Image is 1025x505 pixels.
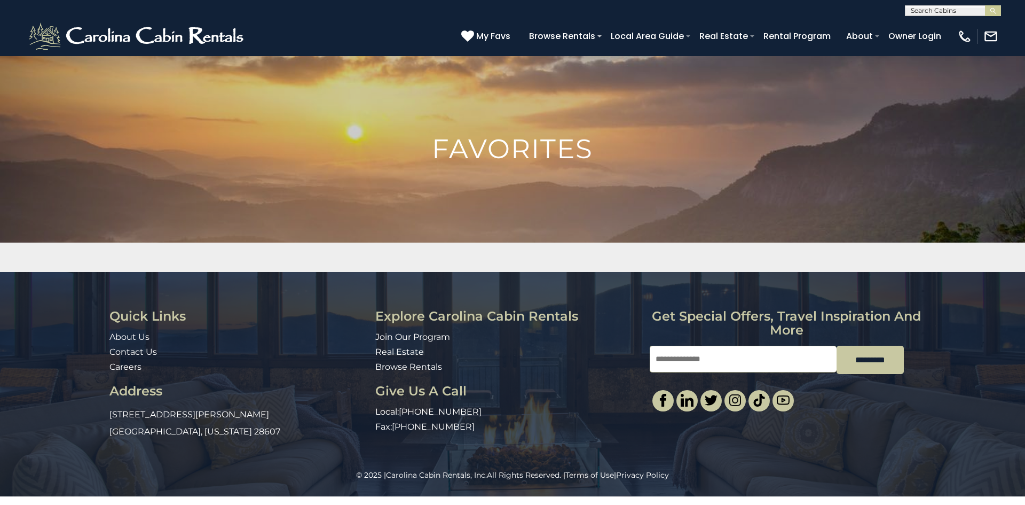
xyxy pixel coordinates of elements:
[461,29,513,43] a: My Favs
[883,27,947,45] a: Owner Login
[753,394,766,407] img: tiktok.svg
[356,470,487,480] span: © 2025 |
[650,309,924,338] h3: Get special offers, travel inspiration and more
[375,421,641,433] p: Fax:
[375,384,641,398] h3: Give Us A Call
[705,394,717,407] img: twitter-single.svg
[109,332,149,342] a: About Us
[399,407,482,417] a: [PHONE_NUMBER]
[109,347,157,357] a: Contact Us
[27,20,248,52] img: White-1-2.png
[605,27,689,45] a: Local Area Guide
[681,394,693,407] img: linkedin-single.svg
[957,29,972,44] img: phone-regular-white.png
[841,27,878,45] a: About
[375,347,424,357] a: Real Estate
[777,394,790,407] img: youtube-light.svg
[109,384,367,398] h3: Address
[657,394,669,407] img: facebook-single.svg
[694,27,753,45] a: Real Estate
[375,362,442,372] a: Browse Rentals
[476,29,510,43] span: My Favs
[565,470,614,480] a: Terms of Use
[375,406,641,418] p: Local:
[375,309,641,323] h3: Explore Carolina Cabin Rentals
[524,27,601,45] a: Browse Rentals
[109,309,367,323] h3: Quick Links
[729,394,742,407] img: instagram-single.svg
[375,332,450,342] a: Join Our Program
[24,470,1001,480] p: All Rights Reserved. | |
[392,422,475,432] a: [PHONE_NUMBER]
[109,362,141,372] a: Careers
[983,29,998,44] img: mail-regular-white.png
[758,27,836,45] a: Rental Program
[109,406,367,440] p: [STREET_ADDRESS][PERSON_NAME] [GEOGRAPHIC_DATA], [US_STATE] 28607
[616,470,669,480] a: Privacy Policy
[386,470,487,480] a: Carolina Cabin Rentals, Inc.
